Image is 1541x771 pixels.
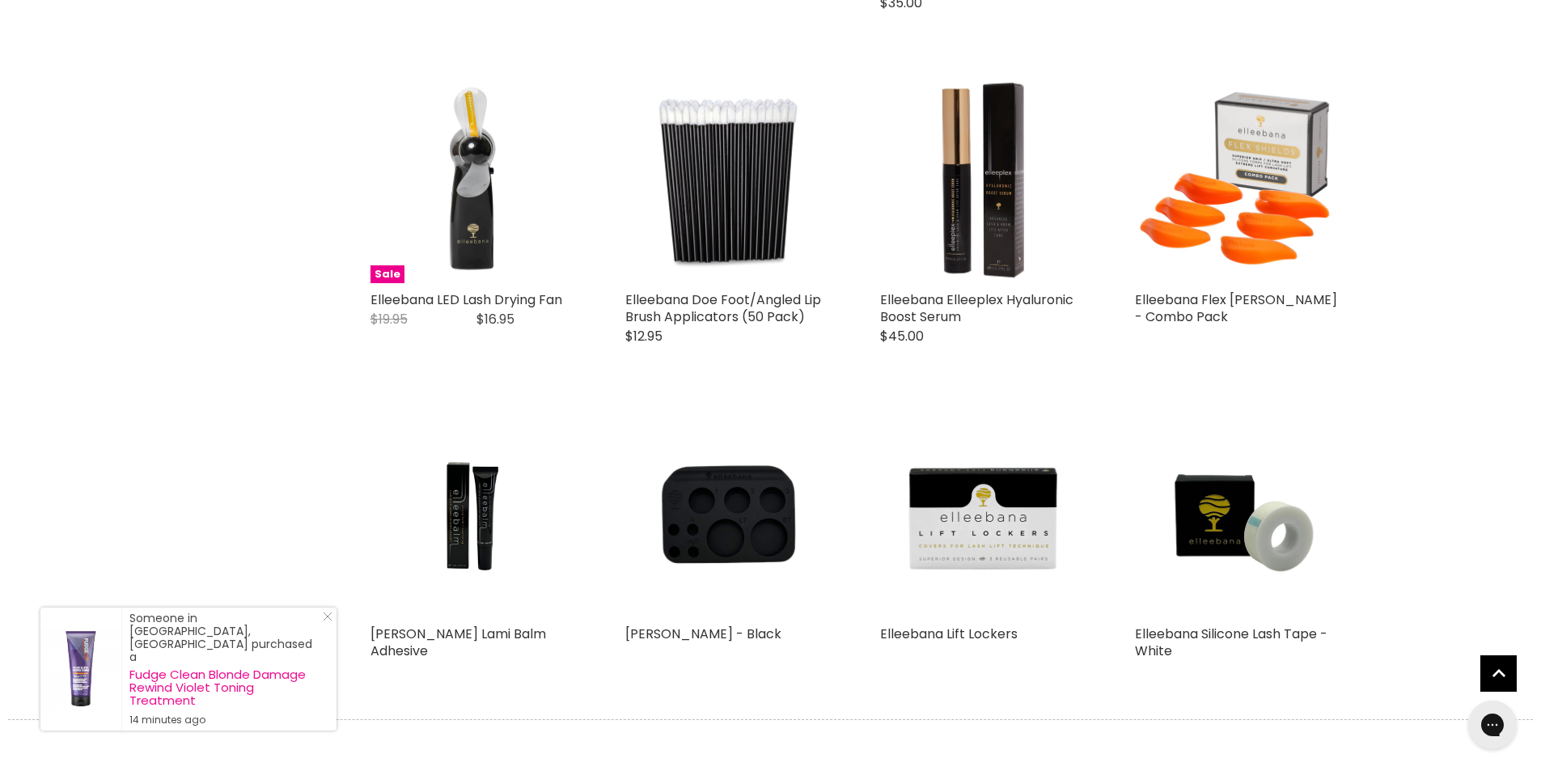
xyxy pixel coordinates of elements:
[370,411,577,617] a: Elleebana Elleebalm Lami Balm Adhesive Elleebana Elleebalm Lami Balm Adhesive
[880,411,1086,617] a: Elleebana Lift Lockers Elleebana Lift Lockers
[370,625,546,660] a: [PERSON_NAME] Lami Balm Adhesive
[370,77,577,283] a: Elleebana LED Lash Drying Fan Elleebana LED Lash Drying Fan Sale
[625,327,663,345] span: $12.95
[40,608,121,731] a: Visit product page
[625,77,832,283] img: Elleebana Doe Foot/Angled Lip Brush Applicators (50 Pack)
[880,290,1073,326] a: Elleebana Elleeplex Hyaluronic Boost Serum
[1460,695,1525,755] iframe: Gorgias live chat messenger
[370,265,404,284] span: Sale
[625,411,832,617] a: Elleebana ElleePalette - Black Elleebana ElleePalette - Black
[323,612,332,621] svg: Close Icon
[129,668,320,707] a: Fudge Clean Blonde Damage Rewind Violet Toning Treatment
[129,612,320,727] div: Someone in [GEOGRAPHIC_DATA], [GEOGRAPHIC_DATA] purchased a
[129,714,320,727] small: 14 minutes ago
[370,310,408,328] span: $19.95
[880,327,924,345] span: $45.00
[1135,625,1327,660] a: Elleebana Silicone Lash Tape - White
[880,625,1018,643] a: Elleebana Lift Lockers
[370,77,577,283] img: Elleebana LED Lash Drying Fan
[880,411,1086,617] img: Elleebana Lift Lockers
[316,612,332,628] a: Close Notification
[1135,411,1341,617] img: Elleebana Silicone Lash Tape - White
[625,290,821,326] a: Elleebana Doe Foot/Angled Lip Brush Applicators (50 Pack)
[476,310,514,328] span: $16.95
[1135,411,1341,617] a: Elleebana Silicone Lash Tape - White Elleebana Silicone Lash Tape - White
[370,290,562,309] a: Elleebana LED Lash Drying Fan
[625,625,781,643] a: [PERSON_NAME] - Black
[880,77,1086,283] img: Elleebana Elleeplex Hyaluronic Boost Serum
[404,411,542,617] img: Elleebana Elleebalm Lami Balm Adhesive
[625,411,832,617] img: Elleebana ElleePalette - Black
[1135,77,1341,283] img: Elleebana Flex Shields - Combo Pack
[1135,290,1337,326] a: Elleebana Flex [PERSON_NAME] - Combo Pack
